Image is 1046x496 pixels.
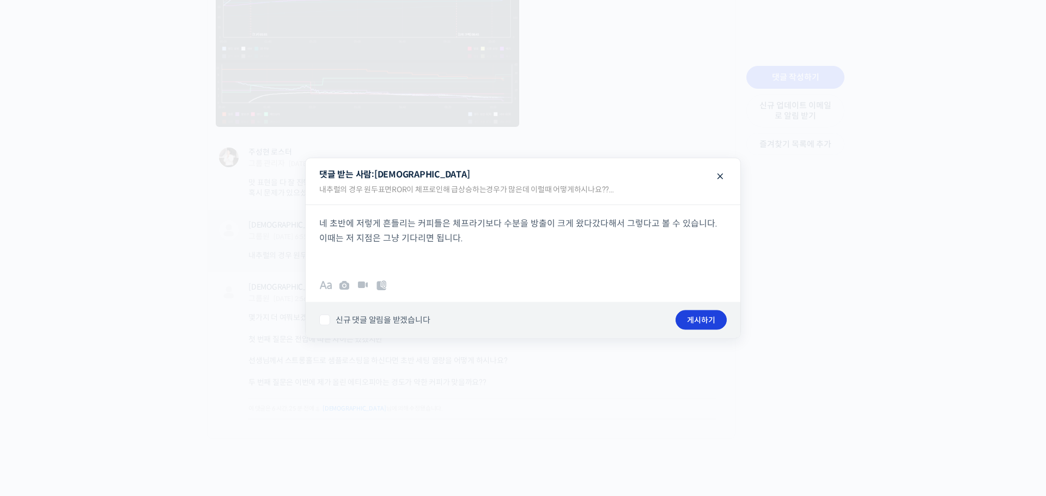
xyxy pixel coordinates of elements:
span: [DEMOGRAPHIC_DATA] [374,168,470,180]
button: 게시하기 [676,310,727,330]
span: 홈 [34,362,41,370]
span: 설정 [168,362,181,370]
div: 내추럴의 경우 원두표면ROR이 체프로인해 급상승하는경우가 많은데 이럴때 어떻게하시나요??... [311,179,735,205]
a: 대화 [72,345,141,372]
a: 홈 [3,345,72,372]
a: 설정 [141,345,209,372]
label: 신규 댓글 알림을 받겠습니다 [319,314,430,325]
span: 대화 [100,362,113,371]
p: 네 초반에 저렇게 흔들리는 커피들은 체프라기보다 수분을 방출이 크게 왔다갔다해서 그렇다고 볼 수 있습니다. 이때는 저 지점은 그냥 기다리면 됩니다. [319,216,727,246]
legend: 댓글 받는 사람: [306,158,740,205]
